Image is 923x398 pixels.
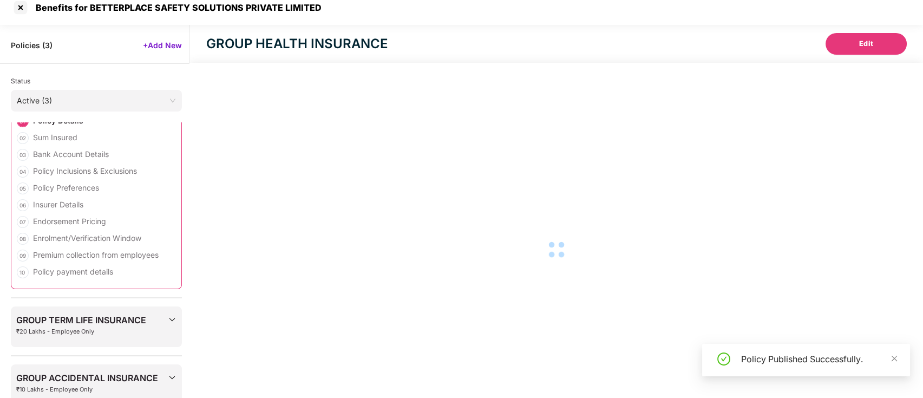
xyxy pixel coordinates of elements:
[17,93,176,109] span: Active (3)
[17,199,29,211] div: 06
[33,182,99,193] div: Policy Preferences
[17,266,29,278] div: 10
[859,38,874,49] span: Edit
[891,355,898,362] span: close
[17,166,29,178] div: 04
[11,77,30,85] span: Status
[29,2,322,13] div: Benefits for BETTERPLACE SAFETY SOLUTIONS PRIVATE LIMITED
[143,40,182,50] span: +Add New
[17,182,29,194] div: 05
[17,250,29,262] div: 09
[33,250,159,260] div: Premium collection from employees
[206,34,388,54] div: GROUP HEALTH INSURANCE
[33,216,106,226] div: Endorsement Pricing
[168,315,176,324] img: svg+xml;base64,PHN2ZyBpZD0iRHJvcGRvd24tMzJ4MzIiIHhtbG5zPSJodHRwOi8vd3d3LnczLm9yZy8yMDAwL3N2ZyIgd2...
[33,199,83,210] div: Insurer Details
[17,149,29,161] div: 03
[17,233,29,245] div: 08
[717,353,730,366] span: check-circle
[33,166,137,176] div: Policy Inclusions & Exclusions
[33,233,141,243] div: Enrolment/Verification Window
[33,266,113,277] div: Policy payment details
[33,149,109,159] div: Bank Account Details
[741,353,897,366] div: Policy Published Successfully.
[16,328,146,335] span: ₹20 Lakhs - Employee Only
[168,373,176,382] img: svg+xml;base64,PHN2ZyBpZD0iRHJvcGRvd24tMzJ4MzIiIHhtbG5zPSJodHRwOi8vd3d3LnczLm9yZy8yMDAwL3N2ZyIgd2...
[33,132,77,142] div: Sum Insured
[17,132,29,144] div: 02
[16,373,158,383] span: GROUP ACCIDENTAL INSURANCE
[17,216,29,228] div: 07
[826,33,907,55] button: Edit
[16,386,158,393] span: ₹10 Lakhs - Employee Only
[16,315,146,325] span: GROUP TERM LIFE INSURANCE
[11,40,53,50] span: Policies ( 3 )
